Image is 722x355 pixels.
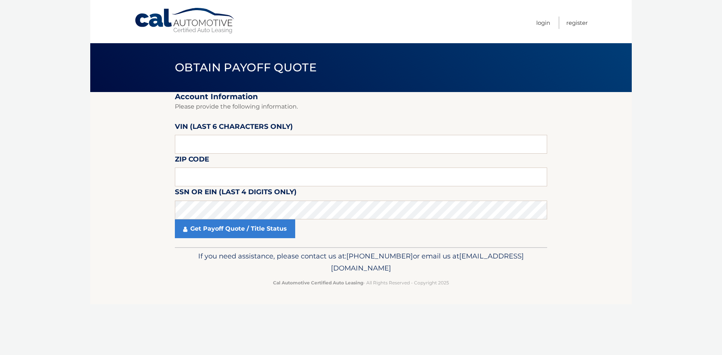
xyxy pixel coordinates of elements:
span: Obtain Payoff Quote [175,60,317,74]
a: Get Payoff Quote / Title Status [175,219,295,238]
a: Login [536,17,550,29]
p: If you need assistance, please contact us at: or email us at [180,250,542,274]
h2: Account Information [175,92,547,101]
p: - All Rights Reserved - Copyright 2025 [180,279,542,287]
strong: Cal Automotive Certified Auto Leasing [273,280,363,286]
a: Cal Automotive [134,8,236,34]
span: [PHONE_NUMBER] [346,252,413,260]
label: VIN (last 6 characters only) [175,121,293,135]
a: Register [566,17,588,29]
label: Zip Code [175,154,209,168]
p: Please provide the following information. [175,101,547,112]
label: SSN or EIN (last 4 digits only) [175,186,297,200]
